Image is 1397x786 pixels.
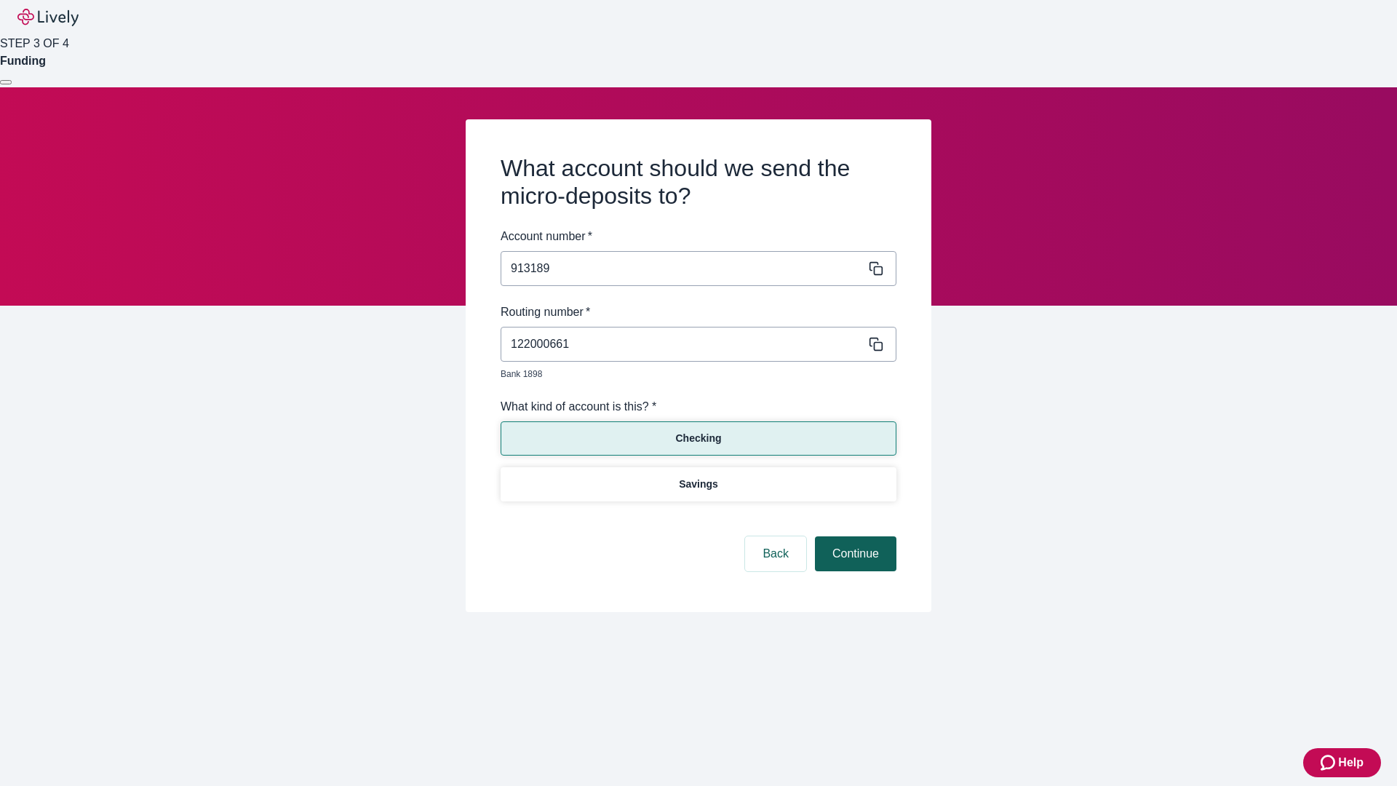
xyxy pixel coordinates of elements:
label: What kind of account is this? * [501,398,656,416]
button: Copy message content to clipboard [866,334,886,354]
svg: Zendesk support icon [1321,754,1338,771]
svg: Copy to clipboard [869,261,883,276]
p: Checking [675,431,721,446]
h2: What account should we send the micro-deposits to? [501,154,896,210]
span: Help [1338,754,1364,771]
svg: Copy to clipboard [869,337,883,352]
label: Routing number [501,303,590,321]
button: Savings [501,467,896,501]
button: Continue [815,536,896,571]
img: Lively [17,9,79,26]
p: Savings [679,477,718,492]
p: Bank 1898 [501,368,886,381]
button: Checking [501,421,896,456]
button: Back [745,536,806,571]
button: Copy message content to clipboard [866,258,886,279]
label: Account number [501,228,592,245]
button: Zendesk support iconHelp [1303,748,1381,777]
